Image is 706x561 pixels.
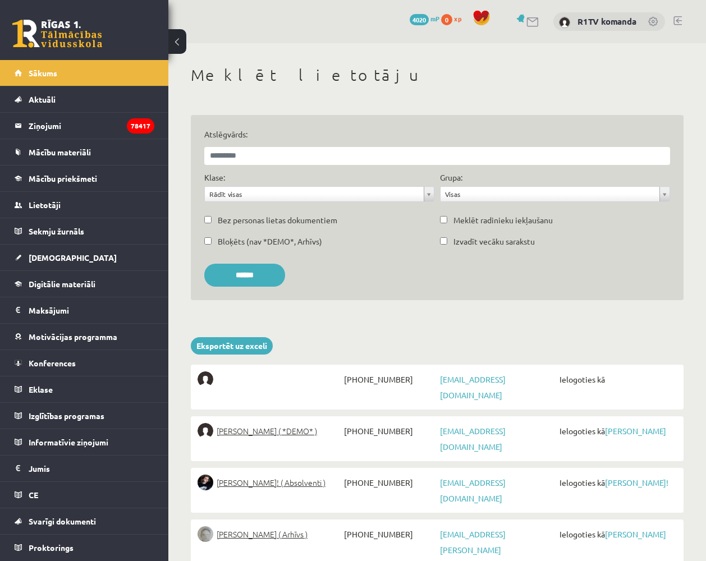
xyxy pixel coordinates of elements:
a: [EMAIL_ADDRESS][DOMAIN_NAME] [440,426,506,452]
a: Sekmju žurnāls [15,218,154,244]
label: Bloķēts (nav *DEMO*, Arhīvs) [218,236,322,247]
a: Maksājumi [15,297,154,323]
img: Lelde Braune [198,526,213,542]
a: Mācību priekšmeti [15,165,154,191]
span: Konferences [29,358,76,368]
a: Mācību materiāli [15,139,154,165]
label: Izvadīt vecāku sarakstu [453,236,535,247]
span: [DEMOGRAPHIC_DATA] [29,252,117,263]
span: Rādīt visas [209,187,419,201]
a: Izglītības programas [15,403,154,429]
span: 0 [441,14,452,25]
label: Bez personas lietas dokumentiem [218,214,337,226]
label: Klase: [204,172,225,183]
a: [PERSON_NAME] ( Arhīvs ) [198,526,341,542]
span: Mācību materiāli [29,147,91,157]
a: Aktuāli [15,86,154,112]
img: Sofija Anrio-Karlauska! [198,475,213,490]
span: 4020 [410,14,429,25]
a: [EMAIL_ADDRESS][DOMAIN_NAME] [440,374,506,400]
a: 4020 mP [410,14,439,23]
span: Motivācijas programma [29,332,117,342]
span: Jumis [29,463,50,473]
a: Svarīgi dokumenti [15,508,154,534]
img: R1TV komanda [559,17,570,28]
a: Ziņojumi78417 [15,113,154,139]
a: 0 xp [441,14,467,23]
span: [PHONE_NUMBER] [341,371,437,387]
span: Izglītības programas [29,411,104,421]
span: Mācību priekšmeti [29,173,97,183]
span: Ielogoties kā [557,526,677,542]
a: Visas [441,187,670,201]
a: R1TV komanda [577,16,636,27]
img: Elīna Elizabete Ancveriņa [198,423,213,439]
span: Aktuāli [29,94,56,104]
a: Informatīvie ziņojumi [15,429,154,455]
span: Eklase [29,384,53,394]
span: CE [29,490,38,500]
a: Sākums [15,60,154,86]
a: Jumis [15,456,154,481]
h1: Meklēt lietotāju [191,66,684,85]
a: Lietotāji [15,192,154,218]
span: Ielogoties kā [557,371,677,387]
a: [PERSON_NAME] [605,529,666,539]
a: Konferences [15,350,154,376]
span: Digitālie materiāli [29,279,95,289]
a: [EMAIL_ADDRESS][DOMAIN_NAME] [440,477,506,503]
span: Ielogoties kā [557,475,677,490]
span: Sekmju žurnāls [29,226,84,236]
a: Eksportēt uz exceli [191,337,273,355]
a: [DEMOGRAPHIC_DATA] [15,245,154,270]
span: Informatīvie ziņojumi [29,437,108,447]
a: [PERSON_NAME] [605,426,666,436]
span: [PHONE_NUMBER] [341,423,437,439]
a: [PERSON_NAME]! ( Absolventi ) [198,475,341,490]
span: Ielogoties kā [557,423,677,439]
span: Visas [445,187,655,201]
label: Meklēt radinieku iekļaušanu [453,214,553,226]
span: xp [454,14,461,23]
a: Rādīt visas [205,187,434,201]
legend: Maksājumi [29,297,154,323]
span: Sākums [29,68,57,78]
a: Rīgas 1. Tālmācības vidusskola [12,20,102,48]
i: 78417 [127,118,154,134]
a: [PERSON_NAME] ( *DEMO* ) [198,423,341,439]
legend: Ziņojumi [29,113,154,139]
span: [PERSON_NAME] ( Arhīvs ) [217,526,308,542]
label: Grupa: [440,172,462,183]
span: Proktorings [29,542,74,553]
span: Svarīgi dokumenti [29,516,96,526]
a: CE [15,482,154,508]
span: [PHONE_NUMBER] [341,526,437,542]
a: [PERSON_NAME]! [605,477,668,488]
span: [PERSON_NAME] ( *DEMO* ) [217,423,317,439]
a: Motivācijas programma [15,324,154,350]
a: Digitālie materiāli [15,271,154,297]
a: Eklase [15,376,154,402]
span: Lietotāji [29,200,61,210]
span: mP [430,14,439,23]
a: Proktorings [15,535,154,560]
label: Atslēgvārds: [204,128,670,140]
span: [PHONE_NUMBER] [341,475,437,490]
span: [PERSON_NAME]! ( Absolventi ) [217,475,326,490]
